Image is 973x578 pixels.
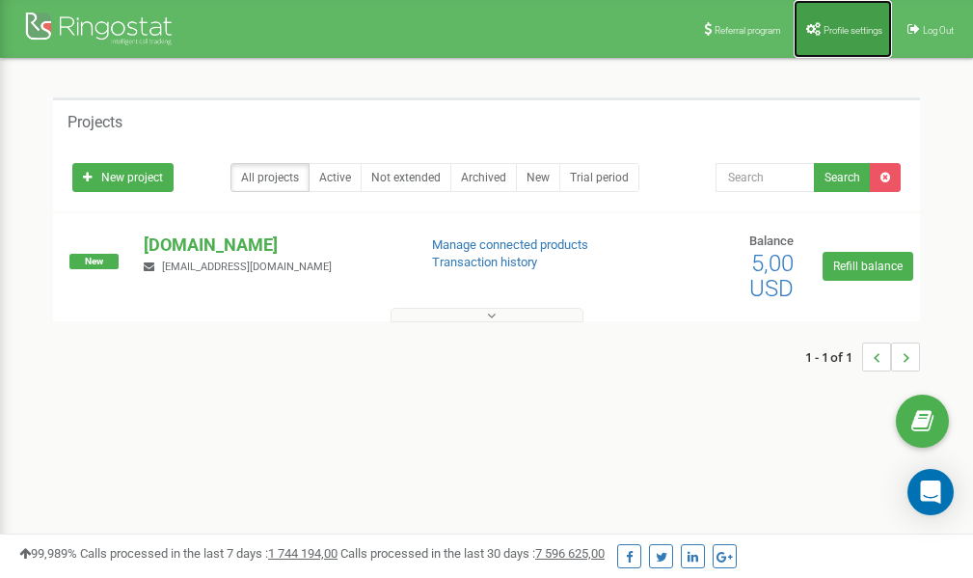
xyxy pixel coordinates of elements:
[516,163,560,192] a: New
[805,323,920,391] nav: ...
[162,261,332,273] span: [EMAIL_ADDRESS][DOMAIN_NAME]
[432,237,588,252] a: Manage connected products
[309,163,362,192] a: Active
[805,343,862,372] span: 1 - 1 of 1
[716,163,815,192] input: Search
[823,252,913,281] a: Refill balance
[432,255,537,269] a: Transaction history
[450,163,517,192] a: Archived
[72,163,174,192] a: New project
[535,546,605,561] u: 7 596 625,00
[824,25,882,36] span: Profile settings
[69,254,119,269] span: New
[923,25,954,36] span: Log Out
[715,25,781,36] span: Referral program
[68,114,122,131] h5: Projects
[144,233,400,258] p: [DOMAIN_NAME]
[268,546,338,561] u: 1 744 194,00
[749,234,794,248] span: Balance
[230,163,310,192] a: All projects
[749,250,794,302] span: 5,00 USD
[361,163,451,192] a: Not extended
[907,469,954,515] div: Open Intercom Messenger
[80,546,338,561] span: Calls processed in the last 7 days :
[559,163,639,192] a: Trial period
[340,546,605,561] span: Calls processed in the last 30 days :
[19,546,77,561] span: 99,989%
[814,163,871,192] button: Search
